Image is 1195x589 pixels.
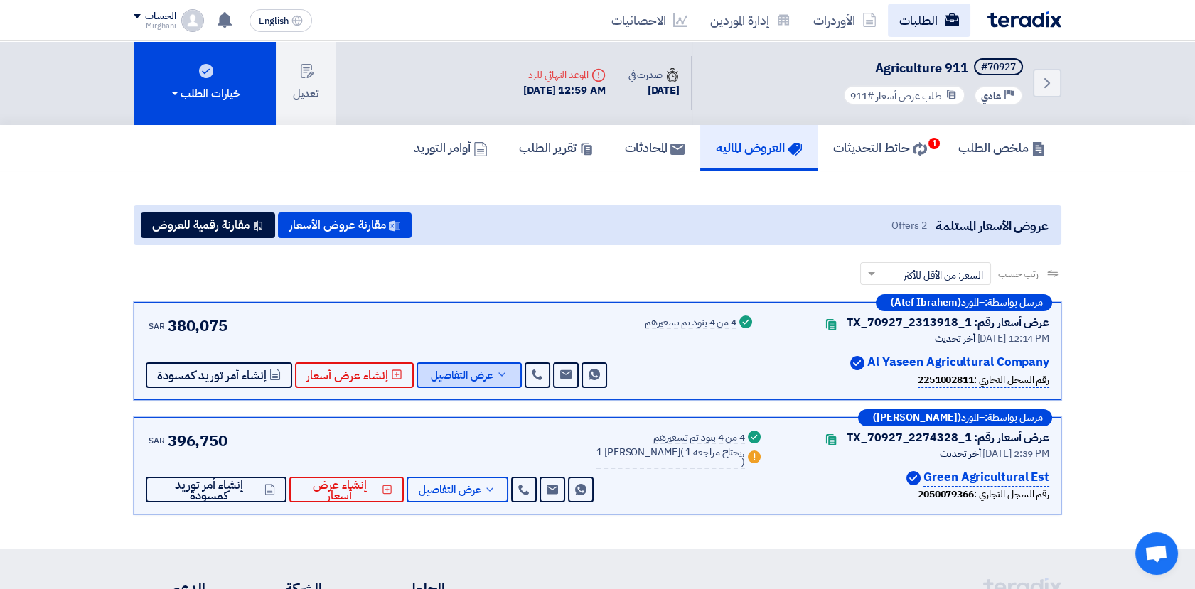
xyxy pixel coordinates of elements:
span: 2 Offers [891,218,927,233]
div: [DATE] 12:59 AM [523,82,606,99]
h5: أوامر التوريد [414,139,488,156]
div: – [876,294,1052,311]
a: الأوردرات [802,4,888,37]
span: السعر: من الأقل للأكثر [904,268,983,283]
button: عرض التفاصيل [407,477,508,502]
a: ملخص الطلب [943,125,1061,171]
button: إنشاء أمر توريد كمسودة [146,362,292,388]
span: #911 [850,89,874,104]
b: 2251002811 [918,372,974,387]
span: إنشاء أمر توريد كمسودة [157,480,262,501]
p: Green Agricultural Est [923,468,1049,487]
div: 4 من 4 بنود تم تسعيرهم [645,318,736,329]
span: أخر تحديث [940,446,980,461]
div: #70927 [981,63,1016,72]
button: خيارات الطلب [134,41,276,125]
img: profile_test.png [181,9,204,32]
span: مرسل بواسطة: [985,298,1043,308]
button: مقارنة عروض الأسعار [278,212,412,238]
a: الطلبات [888,4,970,37]
div: 1 [PERSON_NAME] [596,448,745,469]
a: المحادثات [609,125,700,171]
span: إنشاء عرض أسعار [301,480,379,501]
span: المورد [961,298,979,308]
div: خيارات الطلب [169,85,240,102]
span: رتب حسب [998,266,1039,281]
span: عادي [981,90,1001,103]
div: صدرت في [628,67,680,82]
a: إدارة الموردين [699,4,802,37]
button: إنشاء عرض أسعار [295,362,414,388]
div: عرض أسعار رقم: TX_70927_2313918_1 [847,314,1049,331]
span: أخر تحديث [934,331,975,346]
b: (Atef Ibrahem) [891,298,961,308]
div: – [858,409,1052,426]
div: رقم السجل التجاري : [918,487,1049,502]
span: عرض التفاصيل [419,485,481,495]
p: Al Yaseen Agricultural Company [867,353,1049,372]
span: مرسل بواسطة: [985,413,1043,423]
h5: Agriculture 911 [840,58,1026,78]
h5: المحادثات [625,139,685,156]
b: ([PERSON_NAME]) [873,413,961,423]
h5: العروض الماليه [716,139,802,156]
span: English [259,16,289,26]
span: إنشاء أمر توريد كمسودة [157,370,267,381]
button: إنشاء أمر توريد كمسودة [146,477,286,502]
span: ) [741,455,745,470]
a: Open chat [1135,532,1178,575]
h5: حائط التحديثات [833,139,927,156]
a: أوامر التوريد [398,125,503,171]
a: العروض الماليه [700,125,818,171]
span: [DATE] 12:14 PM [977,331,1049,346]
span: SAR [149,434,165,447]
img: Teradix logo [987,11,1061,28]
h5: ملخص الطلب [958,139,1046,156]
span: 396,750 [168,429,227,453]
div: الحساب [145,11,176,23]
span: 380,075 [168,314,227,337]
span: إنشاء عرض أسعار [306,370,388,381]
span: [DATE] 2:39 PM [982,446,1049,461]
div: Mirghani [134,22,176,30]
button: إنشاء عرض أسعار [289,477,404,502]
a: الاحصائيات [600,4,699,37]
button: مقارنة رقمية للعروض [141,212,275,238]
span: عروض الأسعار المستلمة [936,216,1049,235]
div: الموعد النهائي للرد [523,67,606,82]
span: ( [680,445,684,460]
span: عرض التفاصيل [431,370,493,381]
button: تعديل [276,41,336,125]
button: English [250,9,312,32]
h5: تقرير الطلب [519,139,594,156]
div: [DATE] [628,82,680,99]
span: 1 يحتاج مراجعه, [685,445,745,460]
a: حائط التحديثات1 [818,125,943,171]
div: رقم السجل التجاري : [918,372,1049,388]
span: 1 [928,138,940,149]
button: عرض التفاصيل [417,362,522,388]
span: SAR [149,320,165,333]
img: Verified Account [850,356,864,370]
span: Agriculture 911 [875,58,968,77]
div: عرض أسعار رقم: TX_70927_2274328_1 [847,429,1049,446]
span: المورد [961,413,979,423]
b: 2050079366 [918,487,974,502]
a: تقرير الطلب [503,125,609,171]
img: Verified Account [906,471,921,485]
span: طلب عرض أسعار [876,89,942,104]
div: 4 من 4 بنود تم تسعيرهم [653,433,745,444]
